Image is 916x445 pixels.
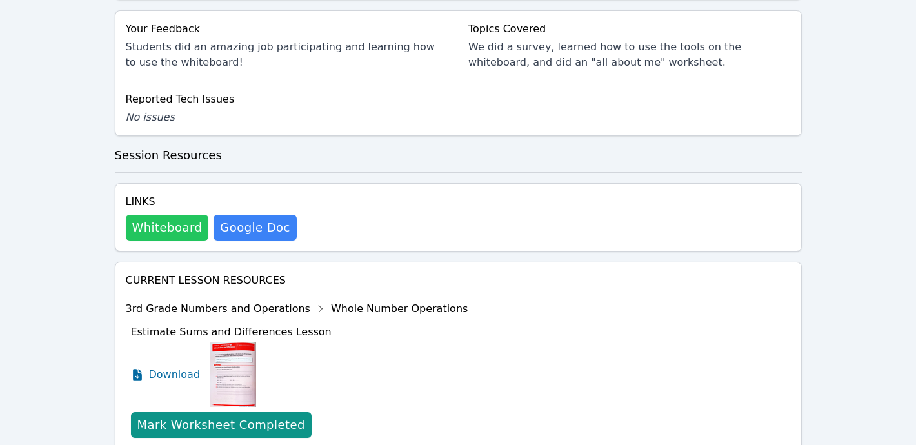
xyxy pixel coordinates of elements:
span: Estimate Sums and Differences Lesson [131,326,332,338]
span: Download [149,367,201,382]
div: Reported Tech Issues [126,92,791,107]
h4: Links [126,194,297,210]
h3: Session Resources [115,146,802,164]
button: Mark Worksheet Completed [131,412,312,438]
div: Mark Worksheet Completed [137,416,305,434]
h4: Current Lesson Resources [126,273,791,288]
div: Students did an amazing job participating and learning how to use the whiteboard! [126,39,448,70]
a: Download [131,342,201,407]
div: We did a survey, learned how to use the tools on the whiteboard, and did an "all about me" worksh... [468,39,791,70]
div: 3rd Grade Numbers and Operations Whole Number Operations [126,299,468,319]
a: Google Doc [214,215,296,241]
button: Whiteboard [126,215,209,241]
div: Topics Covered [468,21,791,37]
div: Your Feedback [126,21,448,37]
img: Estimate Sums and Differences Lesson [210,342,256,407]
span: No issues [126,111,175,123]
